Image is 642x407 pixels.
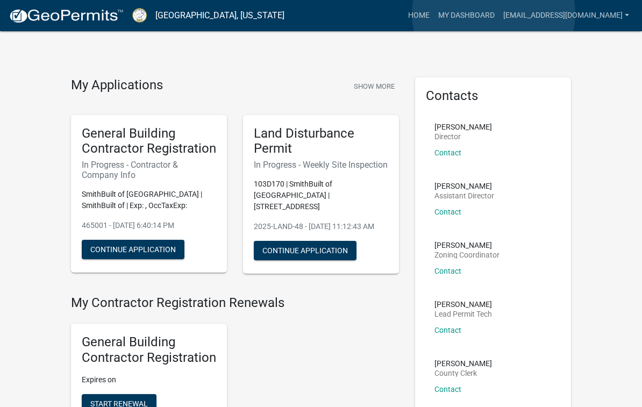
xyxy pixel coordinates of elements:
[404,5,434,26] a: Home
[434,182,494,190] p: [PERSON_NAME]
[434,192,494,199] p: Assistant Director
[434,208,461,216] a: Contact
[434,251,500,259] p: Zoning Coordinator
[434,133,492,140] p: Director
[82,160,216,180] h6: In Progress - Contractor & Company Info
[71,295,399,311] h4: My Contractor Registration Renewals
[82,374,216,385] p: Expires on
[434,123,492,131] p: [PERSON_NAME]
[82,220,216,231] p: 465001 - [DATE] 6:40:14 PM
[434,360,492,367] p: [PERSON_NAME]
[155,6,284,25] a: [GEOGRAPHIC_DATA], [US_STATE]
[349,77,399,95] button: Show More
[434,5,499,26] a: My Dashboard
[254,178,388,212] p: 103D170 | SmithBuilt of [GEOGRAPHIC_DATA] | [STREET_ADDRESS]
[254,126,388,157] h5: Land Disturbance Permit
[434,326,461,334] a: Contact
[82,240,184,259] button: Continue Application
[82,334,216,366] h5: General Building Contractor Registration
[434,148,461,157] a: Contact
[434,369,492,377] p: County Clerk
[71,77,163,94] h4: My Applications
[434,310,492,318] p: Lead Permit Tech
[254,160,388,170] h6: In Progress - Weekly Site Inspection
[434,301,492,308] p: [PERSON_NAME]
[82,126,216,157] h5: General Building Contractor Registration
[499,5,633,26] a: [EMAIL_ADDRESS][DOMAIN_NAME]
[254,221,388,232] p: 2025-LAND-48 - [DATE] 11:12:43 AM
[434,241,500,249] p: [PERSON_NAME]
[434,267,461,275] a: Contact
[434,385,461,394] a: Contact
[82,189,216,211] p: SmithBuilt of [GEOGRAPHIC_DATA] | SmithBuilt of | Exp: , OccTaxExp:
[254,241,356,260] button: Continue Application
[132,8,147,23] img: Putnam County, Georgia
[426,88,560,104] h5: Contacts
